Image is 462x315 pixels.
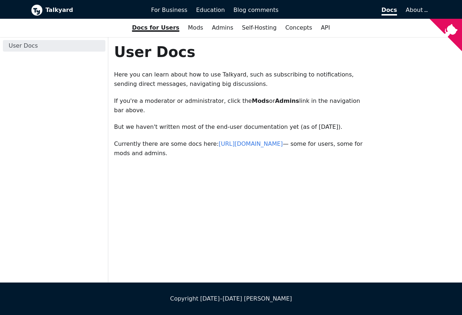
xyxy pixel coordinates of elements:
strong: Mods [252,97,269,104]
a: Concepts [281,22,317,34]
a: For Business [147,4,192,16]
h1: User Docs [114,43,368,61]
a: Talkyard logoTalkyard [31,4,141,16]
p: Currently there are some docs here: — some for users, some for mods and admins. [114,139,368,158]
a: [URL][DOMAIN_NAME] [219,140,283,147]
p: If you're a moderator or administrator, click the or link in the navigation bar above. [114,96,368,115]
span: For Business [151,6,188,13]
strong: Admins [275,97,299,104]
div: Copyright [DATE]–[DATE] [PERSON_NAME] [31,294,431,303]
a: Admins [208,22,237,34]
p: But we haven't written most of the end-user documentation yet (as of [DATE]). [114,122,368,132]
a: Education [192,4,229,16]
a: API [317,22,334,34]
a: Docs [283,4,402,16]
span: Docs [382,6,397,16]
a: Docs for Users [128,22,184,34]
img: Talkyard logo [31,4,43,16]
a: Self-Hosting [237,22,281,34]
span: Education [196,6,225,13]
a: Blog comments [229,4,283,16]
b: Talkyard [45,5,141,15]
span: Blog comments [234,6,279,13]
a: User Docs [3,40,105,52]
p: Here you can learn about how to use Talkyard, such as subscribing to notifications, sending direc... [114,70,368,89]
a: Mods [184,22,208,34]
a: About [406,6,427,13]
